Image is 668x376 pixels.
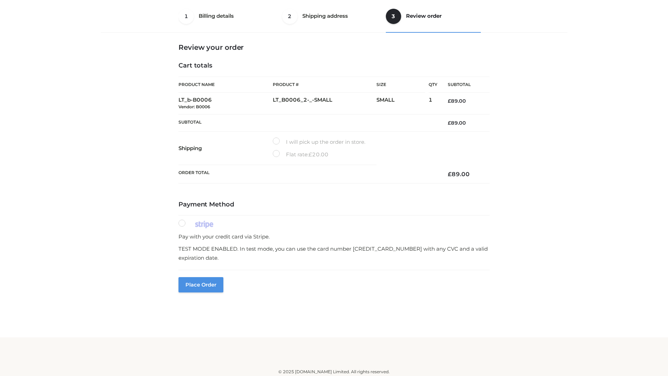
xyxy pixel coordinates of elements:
label: Flat rate: [273,150,328,159]
bdi: 89.00 [448,171,470,178]
h3: Review your order [178,43,490,52]
td: LT_B0006_2-_-SMALL [273,93,376,115]
div: © 2025 [DOMAIN_NAME] Limited. All rights reserved. [103,368,565,375]
th: Product # [273,77,376,93]
th: Subtotal [437,77,490,93]
th: Product Name [178,77,273,93]
bdi: 20.00 [309,151,328,158]
span: £ [448,98,451,104]
h4: Cart totals [178,62,490,70]
small: Vendor: B0006 [178,104,210,109]
span: £ [448,171,452,178]
p: Pay with your credit card via Stripe. [178,232,490,241]
td: 1 [429,93,437,115]
th: Qty [429,77,437,93]
bdi: 89.00 [448,98,466,104]
bdi: 89.00 [448,120,466,126]
td: LT_b-B0006 [178,93,273,115]
h4: Payment Method [178,201,490,209]
th: Shipping [178,132,273,165]
label: I will pick up the order in store. [273,138,365,147]
span: £ [448,120,451,126]
p: TEST MODE ENABLED. In test mode, you can use the card number [CREDIT_CARD_NUMBER] with any CVC an... [178,244,490,262]
th: Size [376,77,425,93]
span: £ [309,151,312,158]
button: Place order [178,277,223,292]
td: SMALL [376,93,429,115]
th: Subtotal [178,114,437,131]
th: Order Total [178,165,437,183]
